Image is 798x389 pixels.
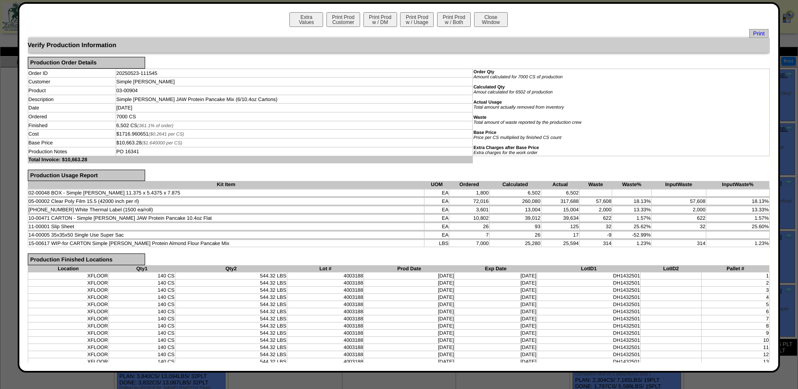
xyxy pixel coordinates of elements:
b: Base Price [473,130,496,135]
td: 4003188 [287,336,364,344]
td: Order ID [28,69,116,77]
span: (361.1% of order) [138,123,174,128]
td: DH1432501 [537,344,641,351]
td: Customer [28,77,116,86]
td: [DATE] [364,344,455,351]
th: LotID2 [641,265,702,272]
button: CloseWindow [474,12,508,27]
i: Total amount actually removed from inventory [473,105,564,110]
td: [DATE] [455,272,537,279]
td: Total Invoice: $10,663.28 [28,156,473,163]
td: [DATE] [364,358,455,365]
td: 4003188 [287,351,364,358]
td: XFLOOR [28,358,109,365]
th: Waste [579,181,612,188]
td: 544.32 LBS [175,315,287,322]
td: 4003188 [287,279,364,286]
td: 26 [449,223,489,230]
td: [DATE] [364,272,455,279]
td: 140 CS [109,329,175,336]
td: DH1432501 [537,329,641,336]
td: 4003188 [287,286,364,293]
td: [DATE] [364,322,455,329]
td: 314 [579,240,612,247]
td: 260,080 [489,198,541,205]
span: ($0.2641 per CS) [148,132,184,137]
button: Print Prodw / Both [437,12,471,27]
td: 622 [651,215,706,222]
td: [DATE] [364,351,455,358]
td: XFLOOR [28,272,109,279]
td: 140 CS [109,358,175,365]
td: DH1432501 [537,336,641,344]
td: 9 [701,329,769,336]
th: Location [28,265,109,272]
td: -9 [579,232,612,239]
td: 544.32 LBS [175,301,287,308]
td: [DATE] [455,301,537,308]
td: -52.99% [612,232,652,239]
td: [DATE] [364,279,455,286]
td: 140 CS [109,286,175,293]
td: 140 CS [109,336,175,344]
td: 1,800 [449,189,489,197]
td: Ordered [28,112,116,121]
td: 1.23% [706,240,769,247]
td: 03-00904 [116,86,473,95]
b: Calculated Qty [473,85,505,90]
th: Qty2 [175,265,287,272]
td: 18.13% [706,198,769,205]
td: [DATE] [364,329,455,336]
td: 2,000 [651,206,706,213]
td: [DATE] [455,315,537,322]
td: $1716.960651 [116,130,473,139]
td: 11 [701,344,769,351]
td: 11-00001 Slip Sheet [28,223,424,230]
td: 12 [701,351,769,358]
td: DH1432501 [537,272,641,279]
b: Order Qty [473,69,494,75]
td: 140 CS [109,344,175,351]
td: 18.13% [612,198,652,205]
td: 4003188 [287,329,364,336]
a: CloseWindow [473,19,509,25]
i: Amount calculated for 7000 CS of production [473,75,562,80]
td: 544.32 LBS [175,336,287,344]
td: [DATE] [455,344,537,351]
td: Production Notes [28,147,116,156]
td: [DATE] [455,336,537,344]
td: 6,502 CS [116,121,473,130]
td: 13,004 [489,206,541,213]
th: Exp Date [455,265,537,272]
td: [DATE] [455,351,537,358]
td: 314 [651,240,706,247]
td: XFLOOR [28,344,109,351]
th: Prod Date [364,265,455,272]
td: 3 [701,286,769,293]
td: 1 [701,272,769,279]
button: Print ProdCustomer [326,12,360,27]
td: 5 [701,301,769,308]
td: 05-00002 Clear Poly Film 15.5 (42000 inch per rl) [28,198,424,205]
td: EA [424,206,449,213]
td: 2 [701,279,769,286]
td: [PHONE_NUMBER] White Thermal Label (1500 ea/roll) [28,206,424,213]
td: 25,280 [489,240,541,247]
td: DH1432501 [537,279,641,286]
td: EA [424,232,449,239]
td: 25.62% [612,223,652,230]
td: 4003188 [287,301,364,308]
td: [DATE] [455,308,537,315]
div: Production Finished Locations [28,253,145,265]
th: InputWaste% [706,181,769,188]
td: 57,608 [651,198,706,205]
td: XFLOOR [28,336,109,344]
b: Waste [473,115,486,120]
th: InputWaste [651,181,706,188]
td: [DATE] [364,308,455,315]
td: $10,663.28 [116,139,473,147]
th: UOM [424,181,449,188]
td: [DATE] [364,336,455,344]
td: 2,000 [579,206,612,213]
td: 3,601 [449,206,489,213]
